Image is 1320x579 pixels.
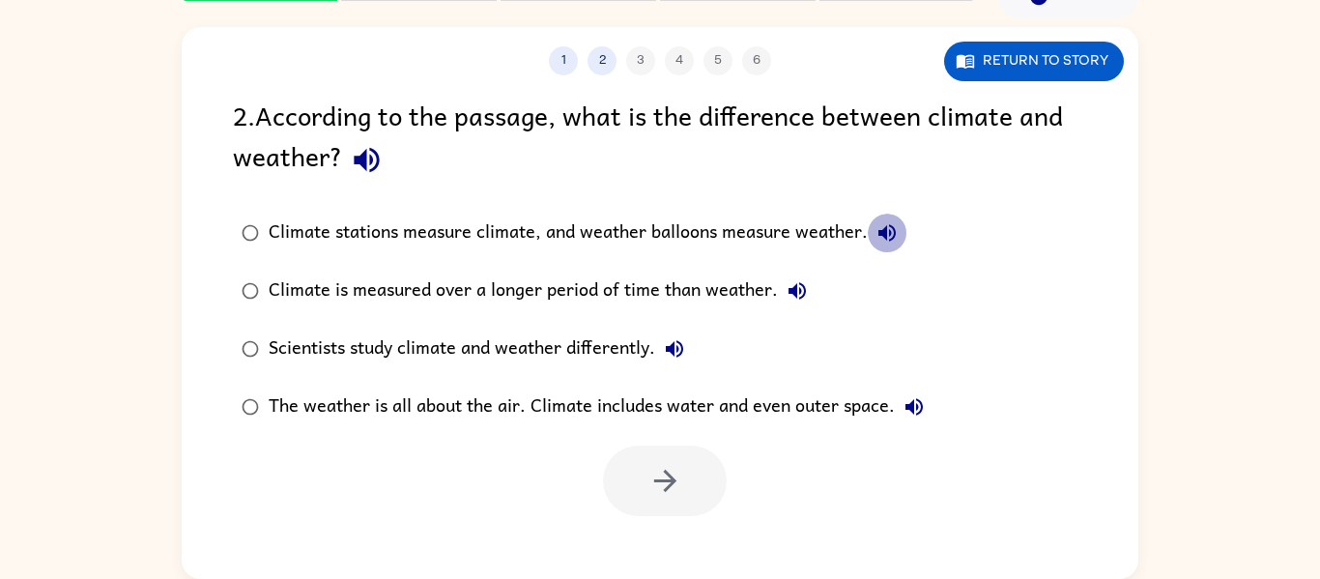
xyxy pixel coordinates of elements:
div: Scientists study climate and weather differently. [269,330,694,368]
button: Climate is measured over a longer period of time than weather. [778,272,817,310]
button: 1 [549,46,578,75]
div: 2 . According to the passage, what is the difference between climate and weather? [233,95,1087,185]
button: The weather is all about the air. Climate includes water and even outer space. [895,388,933,426]
button: Scientists study climate and weather differently. [655,330,694,368]
button: 2 [588,46,617,75]
button: Climate stations measure climate, and weather balloons measure weather. [868,214,906,252]
div: Climate stations measure climate, and weather balloons measure weather. [269,214,906,252]
div: Climate is measured over a longer period of time than weather. [269,272,817,310]
div: The weather is all about the air. Climate includes water and even outer space. [269,388,933,426]
button: Return to story [944,42,1124,81]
